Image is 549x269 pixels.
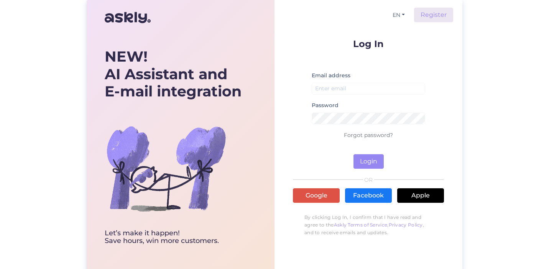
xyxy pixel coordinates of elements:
button: Login [353,154,384,169]
a: Apple [397,188,444,203]
label: Email address [312,72,350,80]
a: Privacy Policy [389,222,423,228]
button: EN [390,10,408,21]
p: By clicking Log In, I confirm that I have read and agree to the , , and to receive emails and upd... [293,210,444,240]
input: Enter email [312,83,425,95]
b: NEW! [105,47,148,65]
a: Forgot password? [344,132,393,139]
div: Let’s make it happen! Save hours, win more customers. [105,230,242,245]
div: AI Assistant and E-mail integration [105,48,242,100]
a: Register [414,8,453,22]
span: OR [363,177,374,183]
img: Askly [105,8,151,27]
p: Log In [293,39,444,49]
a: Askly Terms of Service [334,222,388,228]
a: Facebook [345,188,392,203]
img: bg-askly [105,107,227,230]
label: Password [312,101,339,109]
a: Google [293,188,340,203]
